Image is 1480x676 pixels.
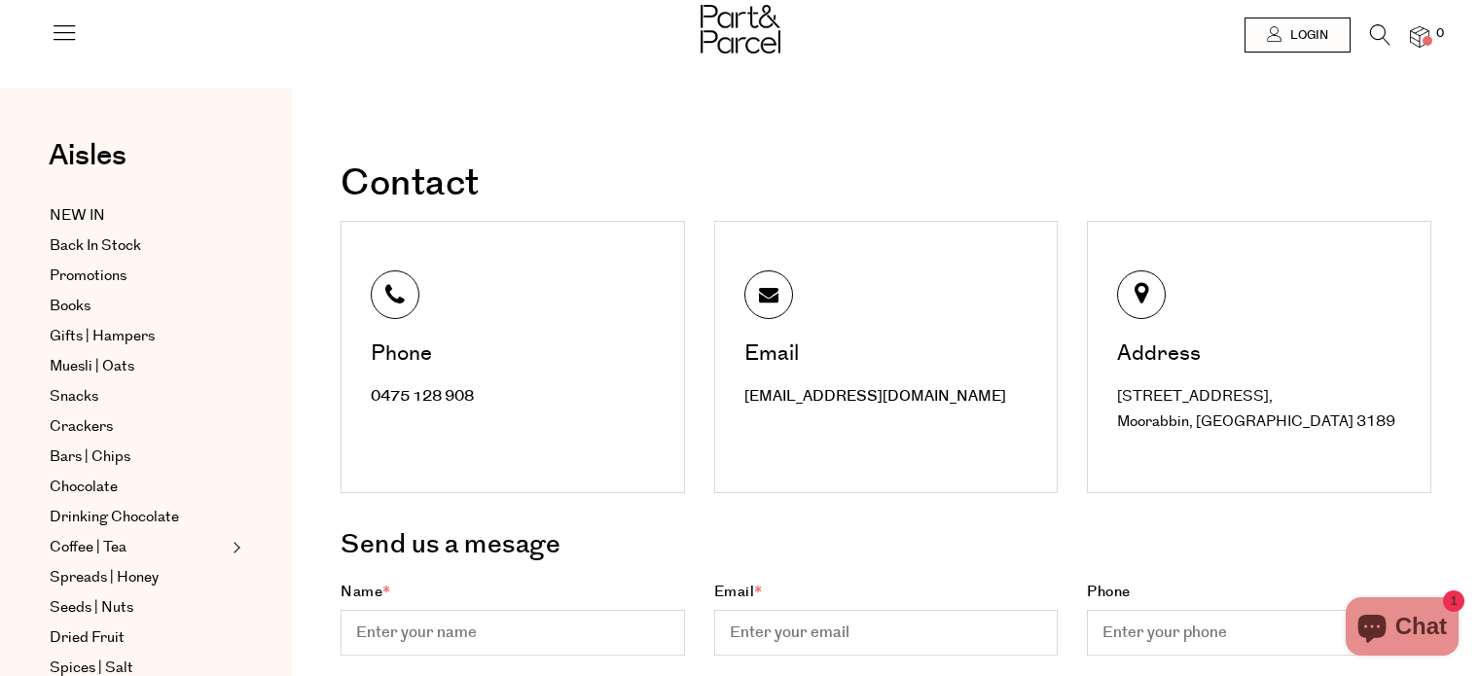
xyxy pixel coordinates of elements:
a: Crackers [50,415,227,439]
a: Back In Stock [50,234,227,258]
a: Muesli | Oats [50,355,227,378]
a: Drinking Chocolate [50,506,227,529]
button: Expand/Collapse Coffee | Tea [228,536,241,559]
span: Login [1285,27,1328,44]
span: Promotions [50,265,126,288]
a: Chocolate [50,476,227,499]
a: 0 [1410,26,1429,47]
a: Dried Fruit [50,626,227,650]
span: Crackers [50,415,113,439]
a: Gifts | Hampers [50,325,227,348]
img: Part&Parcel [701,5,780,53]
div: [STREET_ADDRESS], Moorabbin, [GEOGRAPHIC_DATA] 3189 [1117,384,1406,434]
span: Snacks [50,385,98,409]
input: Email* [714,610,1059,656]
span: Aisles [49,134,126,177]
div: Email [744,343,1033,365]
h1: Contact [341,165,1431,202]
span: NEW IN [50,204,105,228]
span: Drinking Chocolate [50,506,179,529]
a: NEW IN [50,204,227,228]
span: Chocolate [50,476,118,499]
span: Coffee | Tea [50,536,126,559]
a: Spreads | Honey [50,566,227,589]
a: Seeds | Nuts [50,596,227,620]
span: Bars | Chips [50,445,130,469]
a: 0475 128 908 [371,386,474,407]
span: Books [50,295,90,318]
label: Phone [1087,582,1431,656]
a: Login [1245,18,1351,53]
span: Dried Fruit [50,626,125,650]
span: Back In Stock [50,234,141,258]
span: Seeds | Nuts [50,596,133,620]
a: Aisles [49,141,126,190]
h3: Send us a mesage [341,522,1431,567]
div: Phone [371,343,660,365]
span: Spreads | Honey [50,566,159,589]
a: Books [50,295,227,318]
a: Bars | Chips [50,445,227,469]
a: Coffee | Tea [50,536,227,559]
input: Phone [1087,610,1431,656]
span: 0 [1431,25,1449,43]
span: Gifts | Hampers [50,325,155,348]
input: Name* [341,610,685,656]
a: Promotions [50,265,227,288]
inbox-online-store-chat: Shopify online store chat [1340,597,1464,660]
label: Email [714,582,1059,656]
span: Muesli | Oats [50,355,134,378]
a: [EMAIL_ADDRESS][DOMAIN_NAME] [744,386,1006,407]
label: Name [341,582,685,656]
a: Snacks [50,385,227,409]
div: Address [1117,343,1406,365]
